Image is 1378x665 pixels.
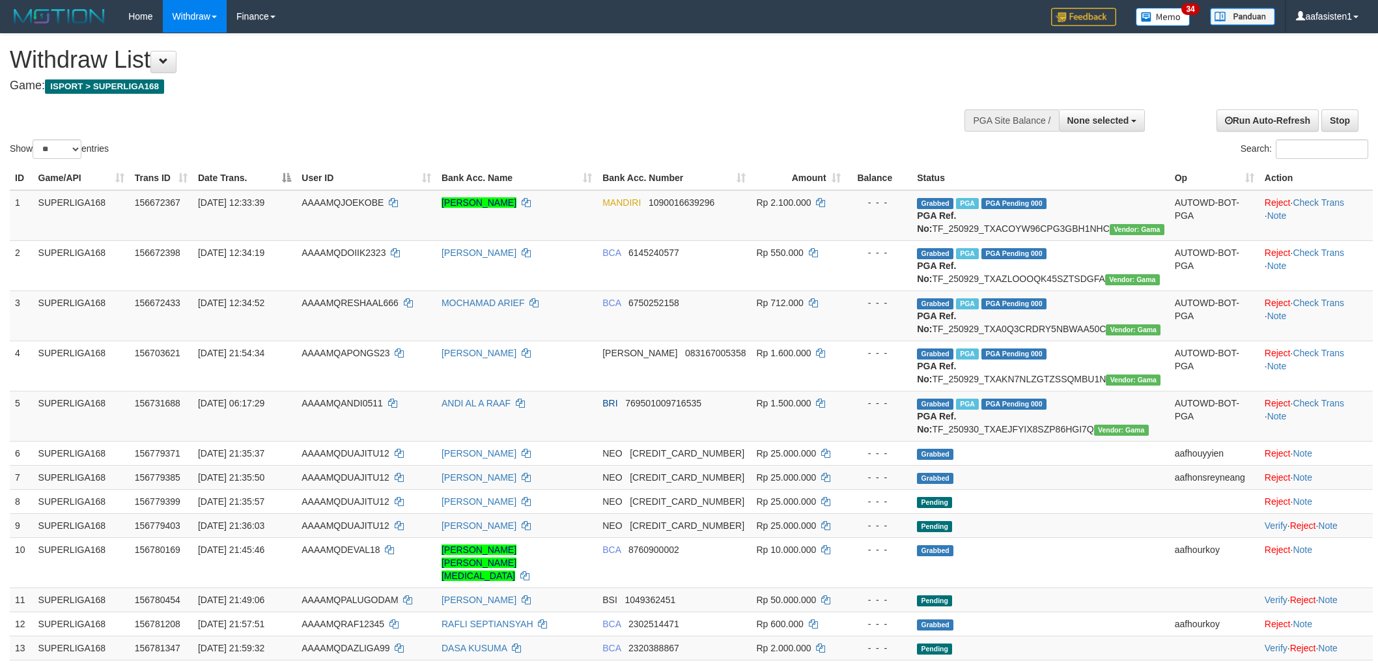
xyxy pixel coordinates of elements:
b: PGA Ref. No: [917,361,956,384]
span: Vendor URL: https://trx31.1velocity.biz [1106,375,1160,386]
span: Rp 10.000.000 [756,545,816,555]
span: AAAAMQJOEKOBE [302,197,384,208]
a: [PERSON_NAME] [442,472,516,483]
span: BSI [602,595,617,605]
span: AAAAMQDUAJITU12 [302,448,389,459]
td: aafhonsreyneang [1170,465,1259,489]
div: - - - [851,593,907,606]
td: AUTOWD-BOT-PGA [1170,190,1259,241]
a: [PERSON_NAME] [PERSON_NAME][MEDICAL_DATA] [442,545,516,581]
span: 156779403 [135,520,180,531]
b: PGA Ref. No: [917,411,956,434]
a: Reject [1265,248,1291,258]
td: · [1259,441,1373,465]
td: 11 [10,587,33,612]
b: PGA Ref. No: [917,311,956,334]
td: 1 [10,190,33,241]
span: Vendor URL: https://trx31.1velocity.biz [1110,224,1164,235]
th: ID [10,166,33,190]
span: [DATE] 21:45:46 [198,545,264,555]
a: Verify [1265,595,1287,605]
div: - - - [851,397,907,410]
a: Check Trans [1293,248,1344,258]
span: PGA Pending [981,198,1047,209]
a: RAFLI SEPTIANSYAH [442,619,533,629]
a: [PERSON_NAME] [442,348,516,358]
a: Note [1318,643,1338,653]
span: Copy 8760900002 to clipboard [628,545,679,555]
span: Rp 50.000.000 [756,595,816,605]
span: [DATE] 21:35:50 [198,472,264,483]
span: 156780454 [135,595,180,605]
div: - - - [851,347,907,360]
span: Pending [917,497,952,508]
span: 156779399 [135,496,180,507]
td: 4 [10,341,33,391]
span: [DATE] 12:33:39 [198,197,264,208]
span: Copy 5859457140486971 to clipboard [630,520,744,531]
span: AAAAMQDUAJITU12 [302,496,389,507]
span: Grabbed [917,449,953,460]
span: Rp 2.000.000 [756,643,811,653]
a: [PERSON_NAME] [442,197,516,208]
td: 10 [10,537,33,587]
div: - - - [851,296,907,309]
td: 8 [10,489,33,513]
span: BRI [602,398,617,408]
a: DASA KUSUMA [442,643,507,653]
span: [DATE] 21:57:51 [198,619,264,629]
span: Rp 1.600.000 [756,348,811,358]
span: PGA Pending [981,298,1047,309]
td: · · [1259,391,1373,441]
span: Copy 1090016639296 to clipboard [649,197,714,208]
a: Check Trans [1293,398,1344,408]
td: SUPERLIGA168 [33,240,130,290]
td: · [1259,537,1373,587]
th: Bank Acc. Name: activate to sort column ascending [436,166,597,190]
a: Run Auto-Refresh [1216,109,1319,132]
span: NEO [602,496,622,507]
a: Reject [1265,619,1291,629]
span: [DATE] 21:36:03 [198,520,264,531]
a: Check Trans [1293,197,1344,208]
td: SUPERLIGA168 [33,441,130,465]
span: Marked by aafromsomean [956,399,979,410]
td: aafhouyyien [1170,441,1259,465]
span: [DATE] 21:59:32 [198,643,264,653]
a: Verify [1265,643,1287,653]
span: AAAAMQDEVAL18 [302,545,380,555]
span: Copy 2302514471 to clipboard [628,619,679,629]
a: Note [1293,545,1312,555]
span: AAAAMQRESHAAL666 [302,298,399,308]
a: Note [1293,472,1312,483]
span: Rp 25.000.000 [756,448,816,459]
span: 156780169 [135,545,180,555]
div: - - - [851,447,907,460]
span: Rp 2.100.000 [756,197,811,208]
div: - - - [851,543,907,556]
span: [DATE] 21:35:57 [198,496,264,507]
a: Note [1267,411,1287,421]
a: Reject [1265,496,1291,507]
input: Search: [1276,139,1368,159]
span: MANDIRI [602,197,641,208]
span: AAAAMQDUAJITU12 [302,472,389,483]
td: 9 [10,513,33,537]
td: · · [1259,513,1373,537]
a: Reject [1265,472,1291,483]
a: Note [1267,261,1287,271]
td: SUPERLIGA168 [33,636,130,660]
th: Op: activate to sort column ascending [1170,166,1259,190]
span: BCA [602,545,621,555]
img: MOTION_logo.png [10,7,109,26]
span: Copy 6750252158 to clipboard [628,298,679,308]
th: Status [912,166,1169,190]
span: BCA [602,643,621,653]
span: PGA Pending [981,248,1047,259]
span: Grabbed [917,298,953,309]
span: Grabbed [917,545,953,556]
td: · [1259,465,1373,489]
div: PGA Site Balance / [964,109,1058,132]
a: [PERSON_NAME] [442,248,516,258]
td: · [1259,489,1373,513]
